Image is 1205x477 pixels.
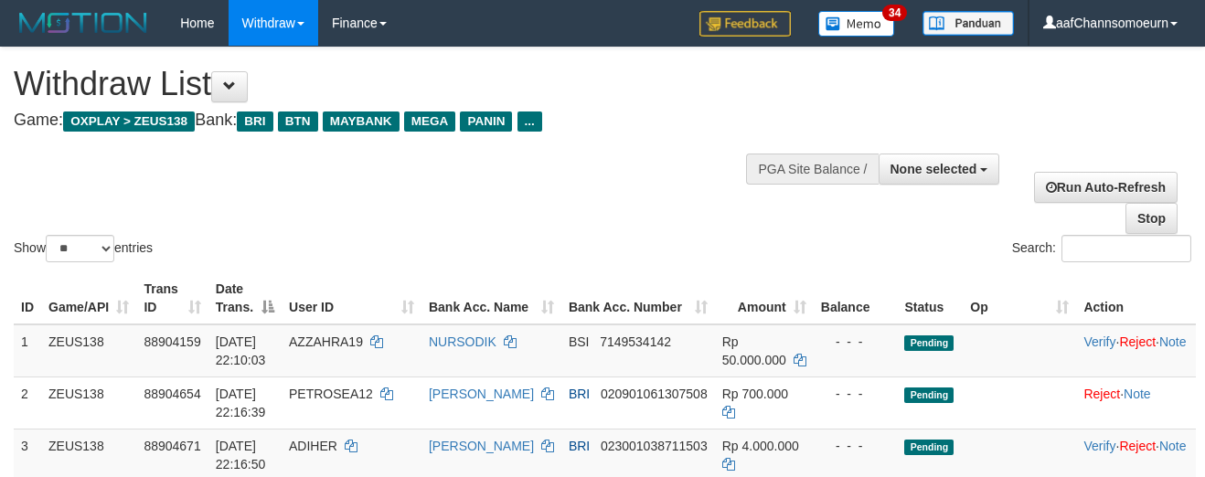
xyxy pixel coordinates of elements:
span: Pending [904,440,954,455]
span: AZZAHRA19 [289,334,363,349]
span: Rp 4.000.000 [722,439,799,453]
span: BRI [569,387,590,401]
a: Reject [1083,387,1120,401]
span: Rp 700.000 [722,387,788,401]
th: Trans ID: activate to sort column ascending [136,272,208,324]
span: ADIHER [289,439,337,453]
span: Copy 023001038711503 to clipboard [601,439,708,453]
td: ZEUS138 [41,376,136,429]
span: 34 [882,5,907,21]
img: MOTION_logo.png [14,9,153,37]
span: PETROSEA12 [289,387,373,401]
span: [DATE] 22:16:50 [216,439,266,472]
div: PGA Site Balance / [746,154,878,185]
a: NURSODIK [429,334,496,349]
a: Verify [1083,334,1115,349]
span: [DATE] 22:16:39 [216,387,266,419]
th: Balance [814,272,898,324]
th: Action [1076,272,1196,324]
span: OXPLAY > ZEUS138 [63,111,195,132]
a: [PERSON_NAME] [429,439,534,453]
a: [PERSON_NAME] [429,387,534,401]
img: Button%20Memo.svg [818,11,895,37]
label: Search: [1012,235,1191,262]
span: Rp 50.000.000 [722,334,786,367]
td: 1 [14,324,41,377]
span: BTN [278,111,318,132]
h4: Game: Bank: [14,111,785,130]
td: 2 [14,376,41,429]
span: None selected [890,162,977,176]
div: - - - [821,333,890,351]
th: Date Trans.: activate to sort column descending [208,272,282,324]
a: Note [1159,439,1187,453]
span: MAYBANK [323,111,400,132]
th: ID [14,272,41,324]
td: · [1076,376,1196,429]
th: Op: activate to sort column ascending [963,272,1076,324]
img: Feedback.jpg [699,11,791,37]
a: Verify [1083,439,1115,453]
th: User ID: activate to sort column ascending [282,272,421,324]
a: Note [1124,387,1151,401]
td: ZEUS138 [41,324,136,377]
a: Run Auto-Refresh [1034,172,1178,203]
a: Reject [1119,334,1156,349]
div: - - - [821,385,890,403]
a: Stop [1125,203,1178,234]
label: Show entries [14,235,153,262]
span: Pending [904,387,954,403]
span: BRI [237,111,272,132]
span: MEGA [404,111,456,132]
select: Showentries [46,235,114,262]
h1: Withdraw List [14,66,785,102]
span: 88904159 [144,334,200,349]
th: Amount: activate to sort column ascending [715,272,814,324]
div: - - - [821,437,890,455]
span: Pending [904,335,954,351]
span: PANIN [460,111,512,132]
button: None selected [879,154,1000,185]
th: Bank Acc. Number: activate to sort column ascending [561,272,715,324]
a: Note [1159,334,1187,349]
th: Game/API: activate to sort column ascending [41,272,136,324]
a: Reject [1119,439,1156,453]
span: Copy 020901061307508 to clipboard [601,387,708,401]
span: ... [517,111,542,132]
span: [DATE] 22:10:03 [216,334,266,367]
th: Status [897,272,963,324]
span: BRI [569,439,590,453]
td: · · [1076,324,1196,377]
span: 88904654 [144,387,200,401]
span: Copy 7149534142 to clipboard [600,334,671,349]
span: BSI [569,334,590,349]
th: Bank Acc. Name: activate to sort column ascending [421,272,561,324]
input: Search: [1061,235,1191,262]
img: panduan.png [922,11,1014,36]
span: 88904671 [144,439,200,453]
